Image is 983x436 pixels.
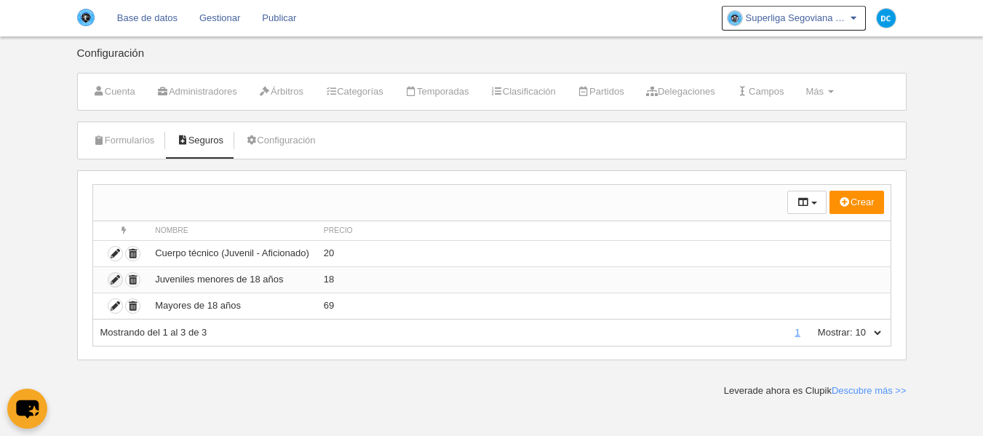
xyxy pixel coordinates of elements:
form: Borrar [125,246,140,261]
td: Mayores de 18 años [148,293,317,319]
img: OavcNxVbaZnD.30x30.jpg [728,11,742,25]
a: Delegaciones [638,81,723,103]
a: Configuración [237,130,323,151]
button: Crear [829,191,884,214]
a: Descubre más >> [832,385,907,396]
a: Más [797,81,841,103]
div: Leverade ahora es Clupik [724,384,907,397]
td: 18 [317,266,891,293]
form: Editar [108,246,123,261]
a: Formularios [85,130,163,151]
label: Mostrar: [803,326,853,339]
span: Nombre [155,226,188,234]
a: Partidos [570,81,632,103]
div: Configuración [77,47,907,73]
a: Administradores [149,81,245,103]
td: Cuerpo técnico (Juvenil - Aficionado) [148,240,317,266]
td: Juveniles menores de 18 años [148,266,317,293]
a: Temporadas [397,81,477,103]
img: Superliga Segoviana Por Mil Razones [77,9,95,26]
a: Seguros [168,130,231,151]
form: Borrar [125,298,140,314]
form: Borrar [125,272,140,288]
span: Mostrando del 1 al 3 de 3 [100,327,207,338]
a: Árbitros [251,81,311,103]
a: Superliga Segoviana Por Mil Razones [722,6,866,31]
a: 1 [792,327,803,338]
form: Editar [108,298,123,314]
span: Superliga Segoviana Por Mil Razones [746,11,848,25]
td: 69 [317,293,891,319]
span: Más [805,86,824,97]
td: 20 [317,240,891,266]
form: Editar [108,272,123,288]
a: Clasificación [483,81,564,103]
span: Precio [324,226,353,234]
a: Categorías [317,81,391,103]
button: chat-button [7,389,47,429]
a: Cuenta [85,81,143,103]
a: Campos [729,81,792,103]
img: c2l6ZT0zMHgzMCZmcz05JnRleHQ9REMmYmc9MDM5YmU1.png [877,9,896,28]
